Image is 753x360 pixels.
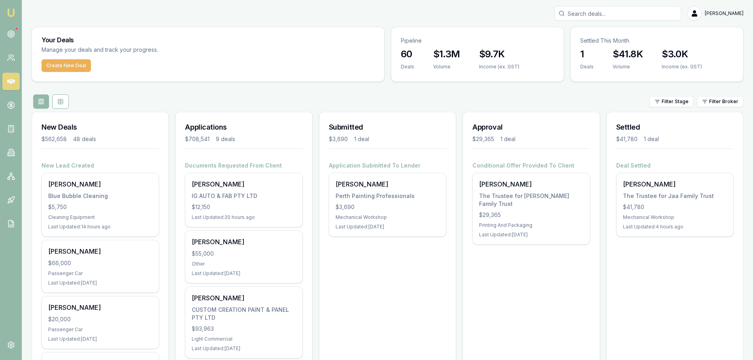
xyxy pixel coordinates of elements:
[42,122,159,133] h3: New Deals
[73,135,96,143] div: 48 deals
[623,192,727,200] div: The Trustee for Jaa Family Trust
[580,48,594,60] h3: 1
[42,59,91,72] button: Create New Deal
[48,192,152,200] div: Blue Bubble Cleaning
[192,214,296,221] div: Last Updated: 20 hours ago
[42,135,67,143] div: $562,658
[336,179,440,189] div: [PERSON_NAME]
[48,270,152,277] div: Passenger Car
[336,192,440,200] div: Perth Painting Professionals
[185,122,302,133] h3: Applications
[192,325,296,333] div: $93,963
[48,259,152,267] div: $66,000
[644,135,659,143] div: 1 deal
[192,250,296,258] div: $55,000
[705,10,744,17] span: [PERSON_NAME]
[42,45,244,55] p: Manage your deals and track your progress.
[192,203,296,211] div: $12,150
[500,135,515,143] div: 1 deal
[329,122,446,133] h3: Submitted
[6,8,16,17] img: emu-icon-u.png
[192,179,296,189] div: [PERSON_NAME]
[42,162,159,170] h4: New Lead Created
[48,179,152,189] div: [PERSON_NAME]
[613,48,643,60] h3: $41.8K
[192,336,296,342] div: Light Commercial
[192,345,296,352] div: Last Updated: [DATE]
[623,203,727,211] div: $41,780
[48,247,152,256] div: [PERSON_NAME]
[479,64,519,70] div: Income (ex. GST)
[580,64,594,70] div: Deals
[479,48,519,60] h3: $9.7K
[613,64,643,70] div: Volume
[185,135,209,143] div: $708,541
[192,293,296,303] div: [PERSON_NAME]
[580,37,734,45] p: Settled This Month
[48,326,152,333] div: Passenger Car
[709,98,738,105] span: Filter Broker
[48,303,152,312] div: [PERSON_NAME]
[662,48,702,60] h3: $3.0K
[42,37,375,43] h3: Your Deals
[623,179,727,189] div: [PERSON_NAME]
[336,214,440,221] div: Mechanical Workshop
[401,48,414,60] h3: 60
[192,261,296,267] div: Other
[697,96,744,107] button: Filter Broker
[354,135,369,143] div: 1 deal
[479,232,583,238] div: Last Updated: [DATE]
[472,162,590,170] h4: Conditional Offer Provided To Client
[192,237,296,247] div: [PERSON_NAME]
[216,135,235,143] div: 9 deals
[48,280,152,286] div: Last Updated: [DATE]
[401,37,554,45] p: Pipeline
[616,122,734,133] h3: Settled
[185,162,302,170] h4: Documents Requested From Client
[48,214,152,221] div: Cleaning Equipment
[479,179,583,189] div: [PERSON_NAME]
[433,64,460,70] div: Volume
[336,224,440,230] div: Last Updated: [DATE]
[662,64,702,70] div: Income (ex. GST)
[479,222,583,228] div: Printing And Packaging
[472,122,590,133] h3: Approval
[329,135,348,143] div: $3,690
[192,270,296,277] div: Last Updated: [DATE]
[48,336,152,342] div: Last Updated: [DATE]
[479,211,583,219] div: $29,365
[336,203,440,211] div: $3,690
[433,48,460,60] h3: $1.3M
[623,214,727,221] div: Mechanical Workshop
[48,315,152,323] div: $20,000
[623,224,727,230] div: Last Updated: 4 hours ago
[555,6,681,21] input: Search deals
[616,135,638,143] div: $41,780
[472,135,494,143] div: $29,365
[662,98,689,105] span: Filter Stage
[48,224,152,230] div: Last Updated: 14 hours ago
[48,203,152,211] div: $5,750
[649,96,694,107] button: Filter Stage
[192,192,296,200] div: IG AUTO & FAB PTY LTD
[479,192,583,208] div: The Trustee for [PERSON_NAME] Family Trust
[329,162,446,170] h4: Application Submitted To Lender
[401,64,414,70] div: Deals
[616,162,734,170] h4: Deal Settled
[192,306,296,322] div: CUSTOM CREATION PAINT & PANEL PTY LTD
